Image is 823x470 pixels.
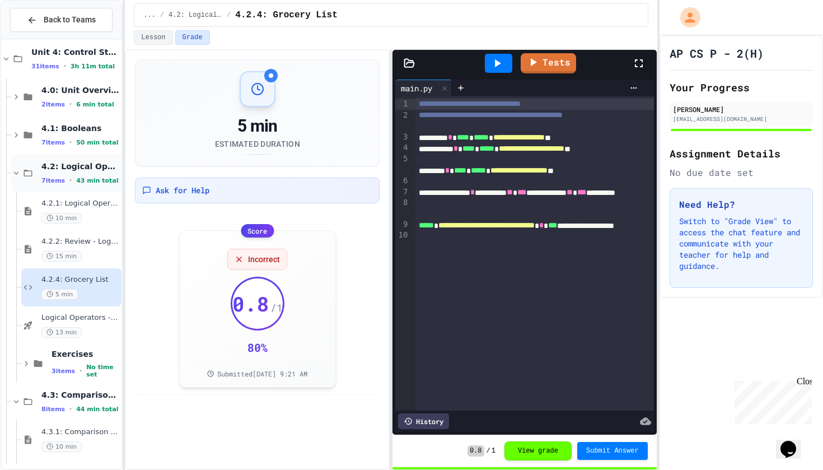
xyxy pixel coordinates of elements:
span: 4.2.1: Logical Operators [41,199,119,208]
span: 4.0: Unit Overview [41,85,119,95]
h1: AP CS P - 2(H) [670,45,764,61]
div: 4 [395,142,409,153]
span: / [160,11,164,20]
span: • [80,366,82,375]
div: [EMAIL_ADDRESS][DOMAIN_NAME] [673,115,810,123]
span: Incorrect [248,254,280,265]
span: Back to Teams [44,14,96,26]
span: 43 min total [76,177,118,184]
span: • [69,404,72,413]
h2: Assignment Details [670,146,813,161]
div: Score [241,224,274,238]
h3: Need Help? [679,198,803,211]
button: Submit Answer [577,442,648,460]
h2: Your Progress [670,80,813,95]
div: 10 [395,230,409,252]
span: 4.3: Comparison Operators [41,390,119,400]
span: Logical Operators - Quiz [41,313,119,323]
span: 6 min total [76,101,114,108]
span: 1 [492,446,495,455]
span: 31 items [31,63,59,70]
span: Ask for Help [156,185,209,196]
button: View grade [504,441,572,460]
span: ... [143,11,156,20]
span: 4.2.2: Review - Logical Operators [41,237,119,246]
button: Lesson [134,30,172,45]
div: History [398,413,449,429]
span: / 1 [270,300,283,315]
a: Tests [521,53,576,73]
span: 2 items [41,101,65,108]
div: 1 [395,99,409,110]
span: 4.2.4: Grocery List [235,8,337,22]
div: Estimated Duration [215,138,300,150]
span: • [64,62,66,71]
span: 5 min [41,289,78,300]
span: Unit 4: Control Structures [31,47,119,57]
button: Back to Teams [10,8,113,32]
div: My Account [668,4,703,30]
span: 0.8 [232,292,269,315]
div: No due date set [670,166,813,179]
span: 10 min [41,213,82,224]
span: 7 items [41,139,65,146]
span: 10 min [41,441,82,452]
span: / [227,11,231,20]
div: 80 % [247,339,268,355]
div: [PERSON_NAME] [673,104,810,114]
div: 9 [395,219,409,230]
span: / [487,446,490,455]
div: Chat with us now!Close [4,4,77,71]
span: • [69,138,72,147]
span: • [69,100,72,109]
div: 8 [395,197,409,219]
iframe: chat widget [730,376,812,424]
span: Exercises [52,349,119,359]
span: 4.3.1: Comparison Operators [41,427,119,437]
span: 44 min total [76,406,118,413]
div: main.py [395,82,438,94]
span: 3 items [52,367,75,375]
span: 13 min [41,327,82,338]
div: 2 [395,110,409,132]
div: 7 [395,187,409,197]
span: • [69,176,72,185]
span: 4.2.4: Grocery List [41,275,119,285]
span: 7 items [41,177,65,184]
span: 4.2: Logical Operators [41,161,119,171]
div: 6 [395,175,409,187]
span: Submitted [DATE] 9:21 AM [217,369,307,378]
span: 4.1: Booleans [41,123,119,133]
span: 0.8 [467,445,484,457]
p: Switch to "Grade View" to access the chat feature and communicate with your teacher for help and ... [679,216,803,272]
span: 4.2: Logical Operators [169,11,222,20]
span: 50 min total [76,139,118,146]
button: Grade [175,30,210,45]
iframe: chat widget [776,425,812,459]
div: 3 [395,132,409,142]
div: main.py [395,80,452,96]
span: 3h 11m total [71,63,115,70]
div: 5 min [215,116,300,136]
span: No time set [86,364,119,378]
div: 5 [395,153,409,175]
span: 8 items [41,406,65,413]
span: Submit Answer [586,446,639,455]
span: 15 min [41,251,82,262]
